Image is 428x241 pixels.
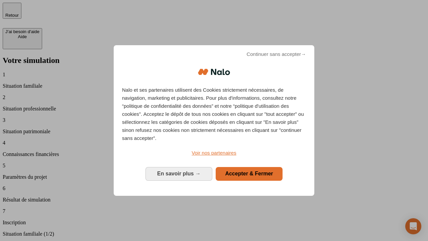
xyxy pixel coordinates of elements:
span: En savoir plus → [157,171,201,176]
div: Bienvenue chez Nalo Gestion du consentement [114,45,314,195]
span: Continuer sans accepter→ [246,50,306,58]
p: Nalo et ses partenaires utilisent des Cookies strictement nécessaires, de navigation, marketing e... [122,86,306,142]
span: Accepter & Fermer [225,171,273,176]
img: Logo [198,62,230,82]
button: En savoir plus: Configurer vos consentements [145,167,212,180]
span: Voir nos partenaires [192,150,236,156]
button: Accepter & Fermer: Accepter notre traitement des données et fermer [216,167,283,180]
a: Voir nos partenaires [122,149,306,157]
